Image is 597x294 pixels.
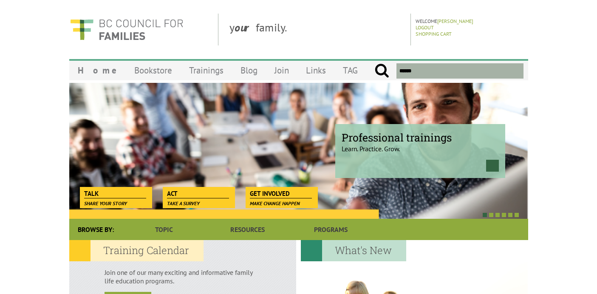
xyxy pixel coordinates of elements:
input: Submit [374,63,389,79]
a: TAG [334,60,366,80]
img: BC Council for FAMILIES [69,14,184,45]
p: Learn. Practice. Grow. [342,137,499,153]
a: [PERSON_NAME] [437,18,473,24]
div: Browse By: [69,219,122,240]
p: Welcome [416,18,526,24]
a: Logout [416,24,434,31]
a: Talk Share your story [80,187,151,199]
p: Join one of our many exciting and informative family life education programs. [105,268,261,285]
span: Share your story [84,200,127,206]
a: Get Involved Make change happen [246,187,317,199]
a: Resources [206,219,289,240]
strong: our [235,20,256,34]
span: Act [167,189,229,198]
a: Shopping Cart [416,31,452,37]
span: Professional trainings [342,130,499,144]
a: Topic [122,219,206,240]
div: y family. [223,14,411,45]
a: Act Take a survey [163,187,234,199]
a: Home [69,60,126,80]
a: Trainings [181,60,232,80]
h2: What's New [301,240,406,261]
h2: Training Calendar [69,240,204,261]
span: Take a survey [167,200,200,206]
span: Make change happen [250,200,300,206]
a: Programs [289,219,372,240]
span: Talk [84,189,147,198]
a: Bookstore [126,60,181,80]
span: Get Involved [250,189,312,198]
a: Links [297,60,334,80]
a: Blog [232,60,266,80]
a: Join [266,60,297,80]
